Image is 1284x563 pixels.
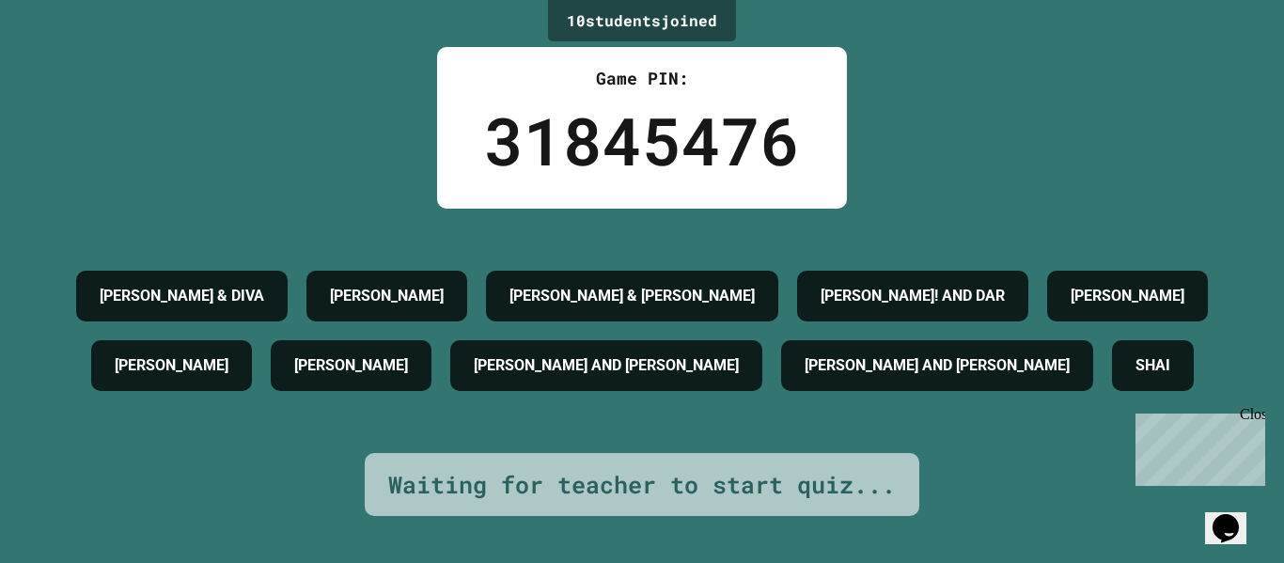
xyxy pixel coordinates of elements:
[484,91,800,190] div: 31845476
[1135,354,1170,377] h4: SHAI
[8,8,130,119] div: Chat with us now!Close
[1071,285,1184,307] h4: [PERSON_NAME]
[821,285,1005,307] h4: [PERSON_NAME]! AND DAR
[474,354,739,377] h4: [PERSON_NAME] AND [PERSON_NAME]
[805,354,1070,377] h4: [PERSON_NAME] AND [PERSON_NAME]
[115,354,228,377] h4: [PERSON_NAME]
[100,285,264,307] h4: [PERSON_NAME] & DIVA
[294,354,408,377] h4: [PERSON_NAME]
[1205,488,1265,544] iframe: chat widget
[1128,406,1265,486] iframe: chat widget
[330,285,444,307] h4: [PERSON_NAME]
[509,285,755,307] h4: [PERSON_NAME] & [PERSON_NAME]
[484,66,800,91] div: Game PIN:
[388,467,896,503] div: Waiting for teacher to start quiz...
